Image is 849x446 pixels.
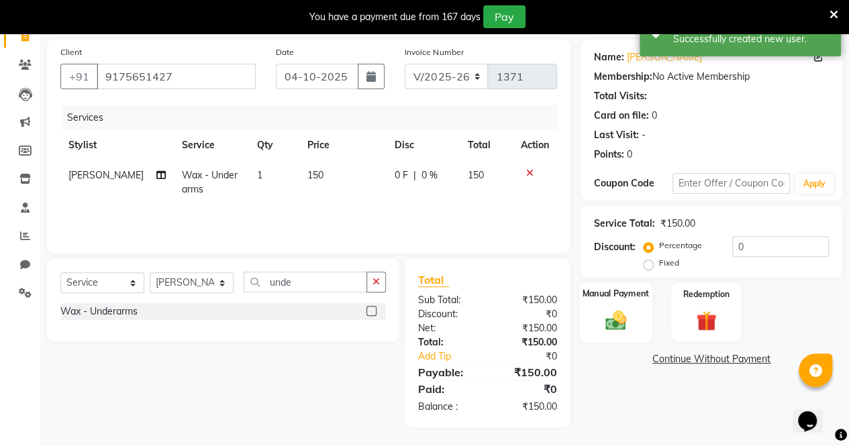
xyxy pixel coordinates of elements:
iframe: chat widget [793,392,836,433]
span: 0 % [421,168,438,182]
th: Stylist [60,130,174,160]
div: Service Total: [594,217,655,231]
div: ₹0 [487,307,567,321]
div: Name: [594,50,624,64]
div: Card on file: [594,109,649,123]
label: Client [60,46,82,58]
div: ₹150.00 [487,293,567,307]
div: Total: [408,335,488,349]
input: Search by Name/Mobile/Email/Code [97,64,256,89]
button: Apply [795,174,834,194]
div: ₹0 [501,349,567,364]
a: [PERSON_NAME] [627,50,702,64]
div: Balance : [408,400,488,414]
div: No Active Membership [594,70,829,84]
div: ₹150.00 [660,217,695,231]
div: Last Visit: [594,128,639,142]
div: - [642,128,646,142]
span: 150 [467,169,483,181]
div: 0 [627,148,632,162]
div: ₹150.00 [487,335,567,349]
span: 150 [307,169,323,181]
div: Points: [594,148,624,162]
th: Price [299,130,387,160]
label: Fixed [659,257,679,269]
div: Total Visits: [594,89,647,103]
img: _gift.svg [690,309,723,333]
div: Successfully created new user. [673,32,831,46]
th: Qty [249,130,299,160]
div: ₹150.00 [487,321,567,335]
span: Wax - Underarms [182,169,238,195]
span: | [413,168,416,182]
label: Date [276,46,294,58]
th: Disc [387,130,459,160]
div: Sub Total: [408,293,488,307]
a: Continue Without Payment [583,352,840,366]
div: 0 [652,109,657,123]
button: Pay [483,5,526,28]
div: Membership: [594,70,652,84]
div: Discount: [408,307,488,321]
div: Wax - Underarms [60,304,138,319]
th: Action [513,130,557,160]
input: Enter Offer / Coupon Code [672,173,790,194]
div: Coupon Code [594,176,672,190]
div: Net: [408,321,488,335]
a: Add Tip [408,349,501,364]
label: Manual Payment [583,287,650,300]
div: ₹150.00 [487,400,567,414]
div: ₹150.00 [487,364,567,380]
th: Total [459,130,513,160]
input: Search or Scan [244,272,367,292]
th: Service [174,130,249,160]
div: Services [62,105,567,130]
div: ₹0 [487,381,567,397]
div: Discount: [594,240,636,254]
span: 1 [257,169,262,181]
div: Payable: [408,364,488,380]
label: Invoice Number [405,46,463,58]
label: Percentage [659,239,702,252]
div: Paid: [408,381,488,397]
label: Redemption [683,288,730,300]
span: Total [418,273,449,287]
img: _cash.svg [599,308,633,332]
span: 0 F [395,168,408,182]
span: [PERSON_NAME] [68,169,144,181]
div: You have a payment due from 167 days [309,10,481,24]
button: +91 [60,64,98,89]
